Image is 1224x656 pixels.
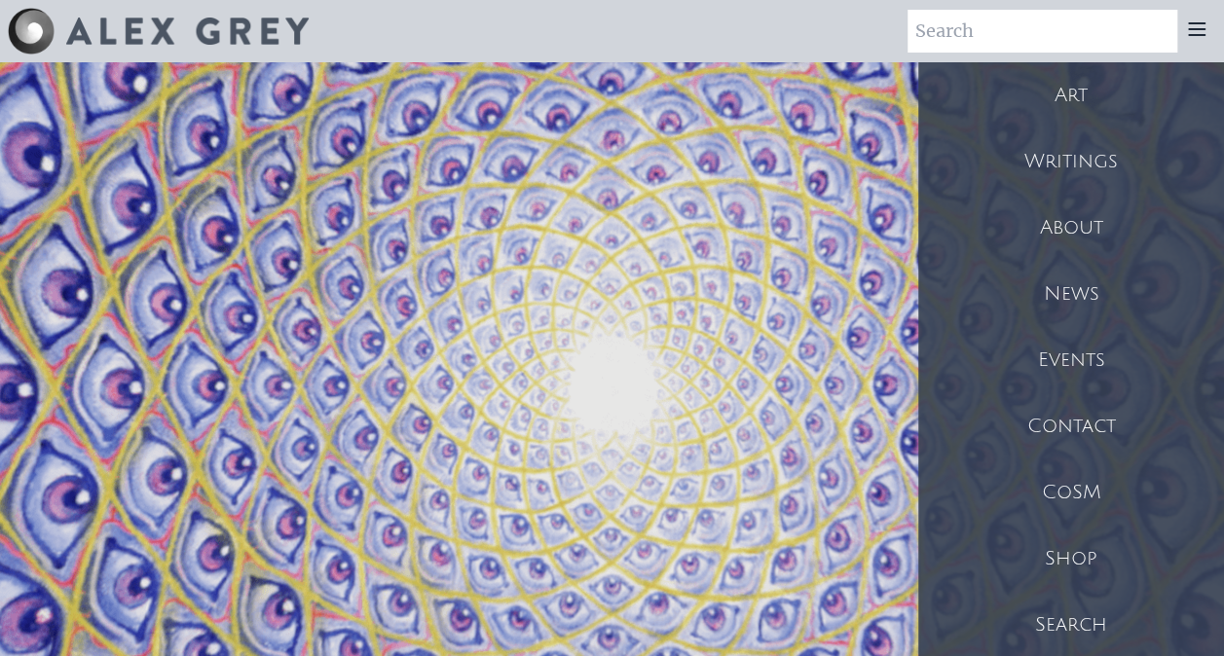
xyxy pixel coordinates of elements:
[918,393,1224,459] a: Contact
[918,128,1224,195] a: Writings
[918,62,1224,128] a: Art
[918,261,1224,327] a: News
[918,195,1224,261] a: About
[918,459,1224,526] a: CoSM
[918,526,1224,592] a: Shop
[918,327,1224,393] a: Events
[908,10,1177,53] input: Search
